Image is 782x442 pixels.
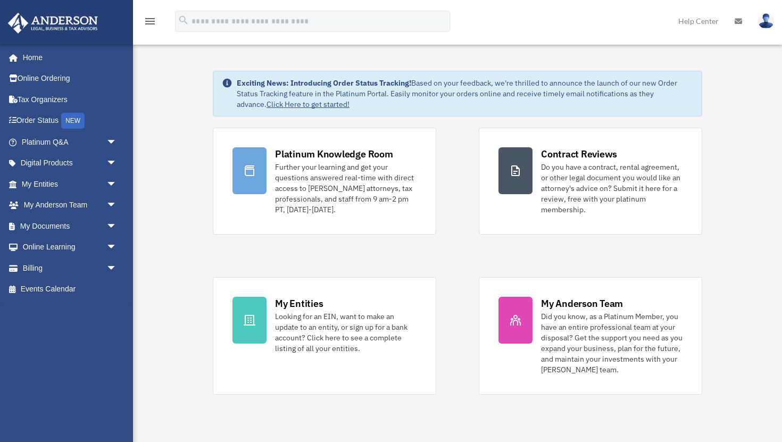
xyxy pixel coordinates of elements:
span: arrow_drop_down [106,131,128,153]
a: Digital Productsarrow_drop_down [7,153,133,174]
a: Click Here to get started! [267,99,350,109]
a: Events Calendar [7,279,133,300]
i: menu [144,15,156,28]
a: My Entities Looking for an EIN, want to make an update to an entity, or sign up for a bank accoun... [213,277,436,395]
span: arrow_drop_down [106,215,128,237]
div: Based on your feedback, we're thrilled to announce the launch of our new Order Status Tracking fe... [237,78,693,110]
a: Online Ordering [7,68,133,89]
a: menu [144,19,156,28]
a: My Documentsarrow_drop_down [7,215,133,237]
div: Contract Reviews [541,147,617,161]
a: Home [7,47,128,68]
a: Order StatusNEW [7,110,133,132]
a: Billingarrow_drop_down [7,257,133,279]
span: arrow_drop_down [106,153,128,174]
i: search [178,14,189,26]
a: My Anderson Teamarrow_drop_down [7,195,133,216]
div: My Entities [275,297,323,310]
span: arrow_drop_down [106,173,128,195]
a: Tax Organizers [7,89,133,110]
a: Platinum Q&Aarrow_drop_down [7,131,133,153]
a: Online Learningarrow_drop_down [7,237,133,258]
div: My Anderson Team [541,297,623,310]
div: NEW [61,113,85,129]
span: arrow_drop_down [106,237,128,258]
span: arrow_drop_down [106,195,128,216]
img: User Pic [758,13,774,29]
a: Contract Reviews Do you have a contract, rental agreement, or other legal document you would like... [479,128,702,235]
span: arrow_drop_down [106,257,128,279]
a: My Anderson Team Did you know, as a Platinum Member, you have an entire professional team at your... [479,277,702,395]
img: Anderson Advisors Platinum Portal [5,13,101,34]
div: Looking for an EIN, want to make an update to an entity, or sign up for a bank account? Click her... [275,311,417,354]
div: Do you have a contract, rental agreement, or other legal document you would like an attorney's ad... [541,162,683,215]
a: Platinum Knowledge Room Further your learning and get your questions answered real-time with dire... [213,128,436,235]
div: Further your learning and get your questions answered real-time with direct access to [PERSON_NAM... [275,162,417,215]
div: Did you know, as a Platinum Member, you have an entire professional team at your disposal? Get th... [541,311,683,375]
strong: Exciting News: Introducing Order Status Tracking! [237,78,411,88]
a: My Entitiesarrow_drop_down [7,173,133,195]
div: Platinum Knowledge Room [275,147,393,161]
